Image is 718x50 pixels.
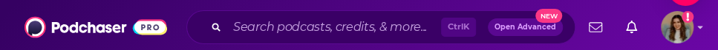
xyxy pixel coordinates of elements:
svg: Email not verified [682,11,693,23]
button: Open AdvancedNew [488,18,563,36]
a: Show notifications dropdown [583,15,608,40]
a: Show notifications dropdown [620,15,643,40]
span: Open Advanced [495,24,556,31]
span: New [535,9,562,23]
input: Search podcasts, credits, & more... [227,15,441,39]
button: Show profile menu [661,11,693,43]
img: Podchaser - Follow, Share and Rate Podcasts [25,13,167,41]
img: User Profile [661,11,693,43]
div: Search podcasts, credits, & more... [186,10,575,44]
span: Logged in as daniellegrant [661,11,693,43]
span: Ctrl K [441,18,476,37]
